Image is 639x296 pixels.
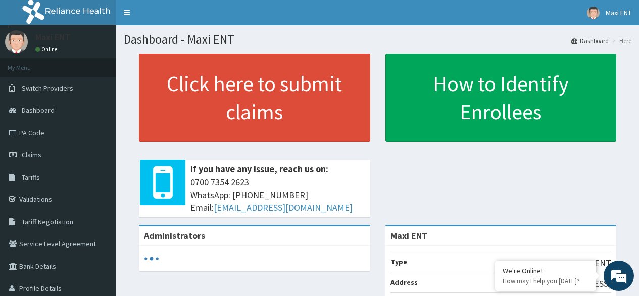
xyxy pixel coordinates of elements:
h1: Dashboard - Maxi ENT [124,33,631,46]
span: Tariff Negotiation [22,217,73,226]
p: How may I help you today? [503,277,588,285]
span: Switch Providers [22,83,73,93]
svg: audio-loading [144,251,159,266]
div: We're Online! [503,266,588,275]
span: Tariffs [22,173,40,182]
a: [EMAIL_ADDRESS][DOMAIN_NAME] [214,202,353,214]
span: Claims [22,150,41,159]
b: Administrators [144,230,205,241]
span: Dashboard [22,106,55,115]
a: Click here to submit claims [139,54,370,142]
strong: Maxi ENT [390,230,427,241]
img: User Image [5,30,28,53]
img: User Image [587,7,600,19]
a: How to Identify Enrollees [385,54,617,142]
p: ENT [595,257,611,270]
b: Address [390,278,418,287]
b: If you have any issue, reach us on: [190,163,328,175]
a: Dashboard [571,36,609,45]
li: Here [610,36,631,45]
span: Maxi ENT [606,8,631,17]
a: Online [35,46,60,53]
b: Type [390,257,407,266]
p: Maxi ENT [35,33,71,42]
span: 0700 7354 2623 WhatsApp: [PHONE_NUMBER] Email: [190,176,365,215]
